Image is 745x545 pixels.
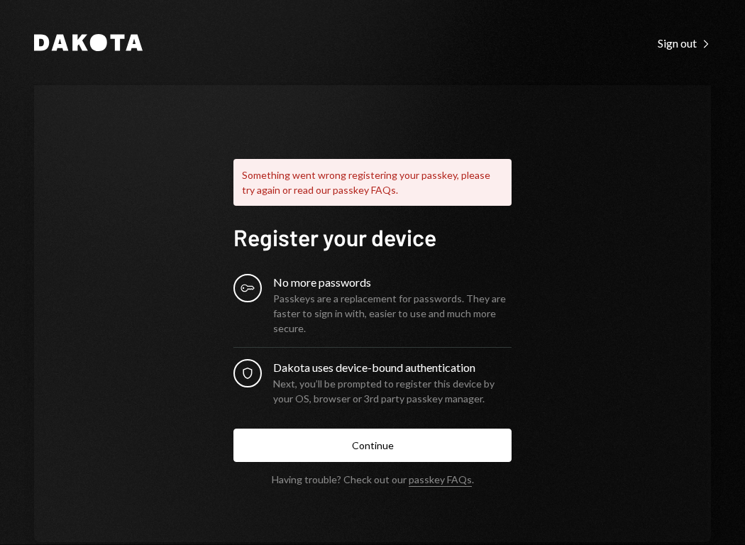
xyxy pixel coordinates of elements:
div: No more passwords [273,274,512,291]
div: Next, you’ll be prompted to register this device by your OS, browser or 3rd party passkey manager. [273,376,512,406]
a: Sign out [658,35,711,50]
div: Dakota uses device-bound authentication [273,359,512,376]
div: Something went wrong registering your passkey, please try again or read our passkey FAQs. [233,159,512,206]
div: Having trouble? Check out our . [272,473,474,485]
div: Sign out [658,36,711,50]
button: Continue [233,429,512,462]
div: Passkeys are a replacement for passwords. They are faster to sign in with, easier to use and much... [273,291,512,336]
a: passkey FAQs [409,473,472,487]
h1: Register your device [233,223,512,251]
